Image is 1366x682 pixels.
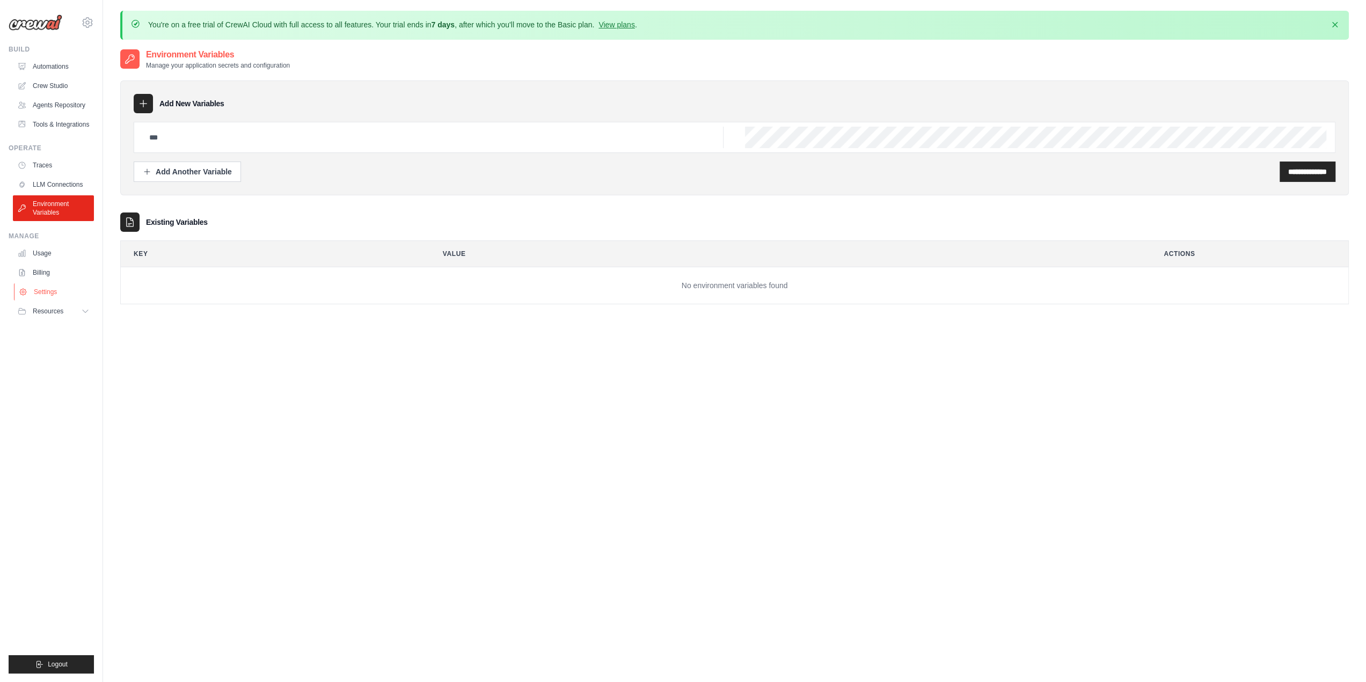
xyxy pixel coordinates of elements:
div: Add Another Variable [143,166,232,177]
a: LLM Connections [13,176,94,193]
a: Environment Variables [13,195,94,221]
a: Traces [13,157,94,174]
th: Key [121,241,421,267]
a: Settings [14,283,95,300]
h2: Environment Variables [146,48,290,61]
button: Add Another Variable [134,162,241,182]
a: View plans [598,20,634,29]
span: Logout [48,660,68,669]
a: Tools & Integrations [13,116,94,133]
h3: Add New Variables [159,98,224,109]
div: Manage [9,232,94,240]
td: No environment variables found [121,267,1348,304]
a: Usage [13,245,94,262]
span: Resources [33,307,63,316]
p: You're on a free trial of CrewAI Cloud with full access to all features. Your trial ends in , aft... [148,19,637,30]
img: Logo [9,14,62,31]
div: Build [9,45,94,54]
strong: 7 days [431,20,455,29]
a: Agents Repository [13,97,94,114]
h3: Existing Variables [146,217,208,228]
a: Billing [13,264,94,281]
a: Automations [13,58,94,75]
button: Resources [13,303,94,320]
div: Operate [9,144,94,152]
p: Manage your application secrets and configuration [146,61,290,70]
th: Value [430,241,1142,267]
button: Logout [9,655,94,673]
th: Actions [1151,241,1348,267]
a: Crew Studio [13,77,94,94]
